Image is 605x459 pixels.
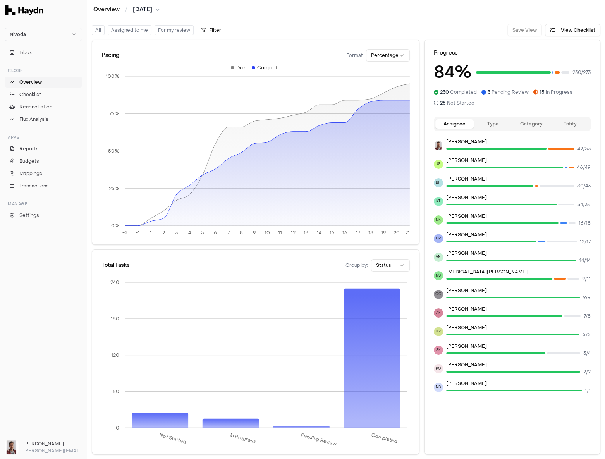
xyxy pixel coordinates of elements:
tspan: -2 [122,230,127,236]
span: NK [434,215,443,225]
span: In Progress [540,89,572,95]
button: Filter [197,24,226,36]
tspan: 13 [304,230,308,236]
a: Overview [5,77,82,88]
span: 7 / 8 [584,313,591,319]
p: [PERSON_NAME] [446,213,591,219]
tspan: 15 [329,230,334,236]
h3: 84 % [434,60,471,84]
tspan: 12 [291,230,296,236]
tspan: 11 [278,230,282,236]
span: JS [434,160,443,169]
nav: breadcrumb [93,6,160,14]
p: [PERSON_NAME] [446,306,591,312]
span: Budgets [19,158,39,165]
img: JP Smit [5,440,19,454]
span: 42 / 53 [577,146,591,152]
span: 25 [440,100,446,106]
div: Progress [434,49,591,57]
a: Settings [5,210,82,221]
div: Pacing [101,52,119,59]
button: Assignee [435,119,474,129]
p: [PERSON_NAME][EMAIL_ADDRESS][DOMAIN_NAME] [23,447,82,454]
p: [PERSON_NAME] [446,232,591,238]
a: Budgets [5,156,82,167]
button: Inbox [5,47,82,58]
h3: [PERSON_NAME] [23,440,82,447]
button: View Checklist [545,24,600,36]
tspan: 5 [201,230,204,236]
tspan: 75% [109,111,119,117]
span: SK [434,346,443,355]
tspan: 0% [111,223,119,229]
span: 230 / 273 [572,69,591,76]
span: 16 / 18 [579,220,591,226]
tspan: 2 [162,230,165,236]
a: Reports [5,143,82,154]
span: KV [434,327,443,336]
tspan: 18 [368,230,373,236]
a: Overview [93,6,120,14]
tspan: 25% [109,185,119,191]
span: Checklist [19,91,41,98]
span: Reports [19,145,39,152]
p: [PERSON_NAME] [446,362,591,368]
span: Overview [19,79,42,86]
tspan: 100% [106,73,119,79]
img: JP Smit [434,141,443,150]
button: Assigned to me [108,25,151,35]
tspan: 0 [116,425,119,431]
img: Haydn Logo [5,5,43,15]
tspan: 120 [111,352,119,358]
div: Complete [252,65,281,71]
div: Manage [5,198,82,210]
a: Reconciliation [5,101,82,112]
span: [DATE] [133,6,152,14]
button: Category [512,119,550,129]
p: [PERSON_NAME] [446,157,591,163]
span: AF [434,308,443,318]
tspan: 4 [188,230,191,236]
div: Due [231,65,246,71]
span: 3 [488,89,490,95]
p: [PERSON_NAME] [446,194,591,201]
button: Type [474,119,512,129]
span: GG [434,290,443,299]
tspan: Not Started [159,432,187,445]
tspan: 20 [394,230,400,236]
tspan: Pending Review [300,432,337,447]
span: Mappings [19,170,42,177]
span: / [124,5,129,13]
tspan: 1 [150,230,152,236]
span: 2 / 2 [583,369,591,375]
p: [MEDICAL_DATA][PERSON_NAME] [446,269,591,275]
a: Mappings [5,168,82,179]
button: [DATE] [133,6,160,14]
tspan: 60 [113,388,119,394]
span: 30 / 43 [577,183,591,189]
span: Flux Analysis [19,116,48,123]
tspan: 180 [111,316,119,322]
span: 46 / 49 [577,164,591,170]
a: Flux Analysis [5,114,82,125]
div: Close [5,64,82,77]
tspan: 19 [381,230,386,236]
span: Settings [19,212,39,219]
p: [PERSON_NAME] [446,343,591,349]
span: Filter [209,27,221,33]
span: 14 / 14 [579,257,591,263]
span: 230 [440,89,449,95]
p: [PERSON_NAME] [446,176,591,182]
span: Transactions [19,182,49,189]
span: Reconciliation [19,103,52,110]
span: DP [434,234,443,243]
button: For my review [155,25,194,35]
p: [PERSON_NAME] [446,139,591,145]
tspan: 50% [108,148,119,154]
span: 9 / 11 [582,276,591,282]
span: NS [434,271,443,280]
tspan: 21 [405,230,409,236]
span: Format [346,52,363,58]
span: 5 / 5 [583,332,591,338]
tspan: Completed [371,432,399,445]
